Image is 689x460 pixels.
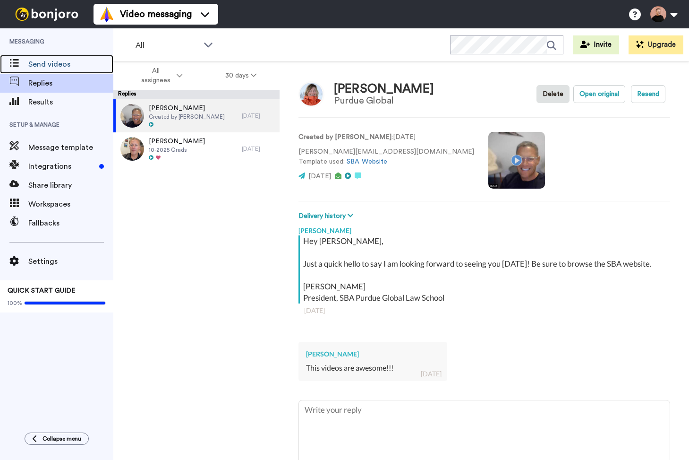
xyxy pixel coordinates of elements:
img: bj-logo-header-white.svg [11,8,82,21]
img: Image of Diana Akhmerova [298,81,324,107]
span: Integrations [28,161,95,172]
a: SBA Website [347,158,387,165]
div: Replies [113,90,280,99]
span: [PERSON_NAME] [149,137,205,146]
p: : [DATE] [298,132,474,142]
span: Fallbacks [28,217,113,229]
div: [PERSON_NAME] [306,349,440,359]
img: cd7a817c-d04a-48c7-b6a8-3f91bd62ea30-thumb.jpg [120,137,144,161]
p: [PERSON_NAME][EMAIL_ADDRESS][DOMAIN_NAME] Template used: [298,147,474,167]
button: Delivery history [298,211,356,221]
span: Message template [28,142,113,153]
span: Created by [PERSON_NAME] [149,113,225,121]
div: [DATE] [304,306,664,315]
span: Share library [28,180,113,191]
button: Invite [573,35,619,54]
span: Send videos [28,59,113,70]
div: Purdue Global [334,95,434,106]
div: [DATE] [242,112,275,120]
button: Collapse menu [25,433,89,445]
span: [PERSON_NAME] [149,104,225,113]
span: Results [28,96,113,108]
button: Delete [536,85,570,103]
span: 10-2025 Grads [149,146,205,154]
span: 100% [8,299,22,307]
div: [PERSON_NAME] [334,82,434,96]
span: All [136,40,199,51]
span: Settings [28,256,113,267]
img: b30bf731-daf5-4fff-a104-0e79de5ba003-thumb.jpg [120,104,144,128]
div: Hey [PERSON_NAME], Just a quick hello to say I am looking forward to seeing you [DATE]! Be sure t... [303,235,668,304]
span: QUICK START GUIDE [8,287,76,294]
span: All assignees [136,66,175,85]
a: [PERSON_NAME]10-2025 Grads[DATE] [113,132,280,165]
button: Resend [631,85,665,103]
div: [DATE] [421,369,442,379]
strong: Created by [PERSON_NAME] [298,134,391,140]
span: Video messaging [120,8,192,21]
button: Open original [573,85,625,103]
button: Upgrade [629,35,683,54]
span: Replies [28,78,113,89]
div: [PERSON_NAME] [298,221,670,235]
span: Workspaces [28,199,113,210]
img: vm-color.svg [99,7,114,22]
a: [PERSON_NAME]Created by [PERSON_NAME][DATE] [113,99,280,132]
span: Collapse menu [43,435,81,443]
div: This videos are awesome!!! [306,363,440,373]
button: 30 days [204,67,278,84]
div: [DATE] [242,145,275,153]
span: [DATE] [308,173,331,180]
button: All assignees [115,62,204,89]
